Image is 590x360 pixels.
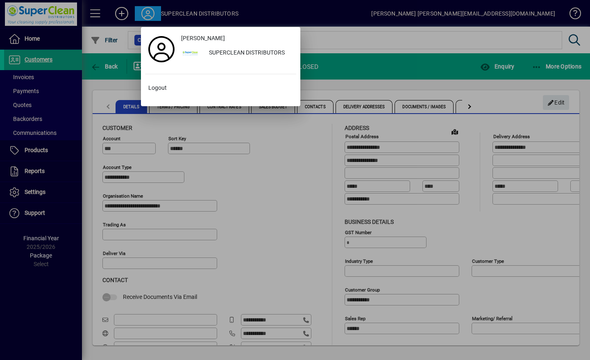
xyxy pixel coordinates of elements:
[148,84,167,92] span: Logout
[178,46,296,61] button: SUPERCLEAN DISTRIBUTORS
[202,46,296,61] div: SUPERCLEAN DISTRIBUTORS
[145,81,296,96] button: Logout
[178,31,296,46] a: [PERSON_NAME]
[181,34,225,43] span: [PERSON_NAME]
[145,42,178,57] a: Profile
